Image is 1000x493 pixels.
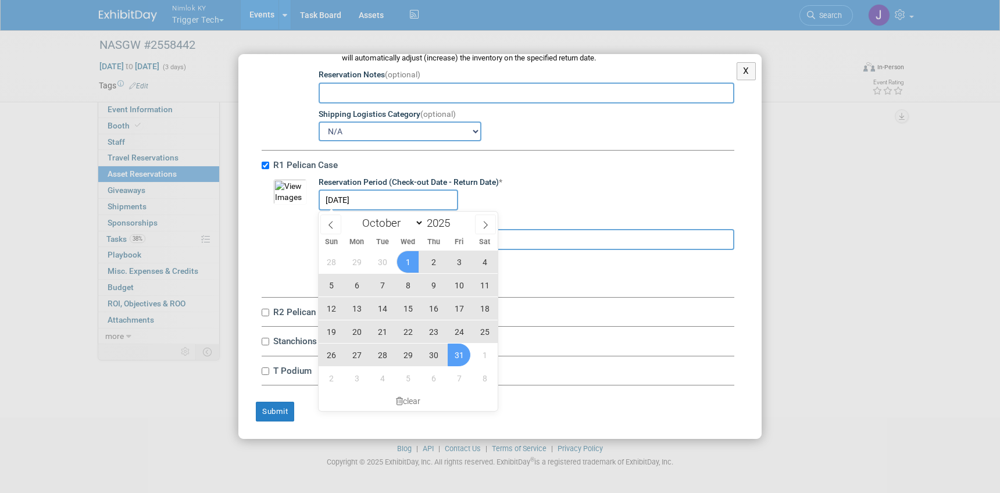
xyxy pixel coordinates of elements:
span: Thu [421,238,447,246]
span: October 21, 2025 [371,320,394,343]
input: Check-out Date - Return Date [319,190,458,210]
span: November 8, 2025 [473,367,496,390]
span: October 11, 2025 [473,274,496,296]
span: October 19, 2025 [320,320,342,343]
span: October 1, 2025 [397,251,419,273]
span: November 1, 2025 [473,344,496,366]
button: Submit [256,402,294,421]
span: October 20, 2025 [345,320,368,343]
span: November 2, 2025 [320,367,342,390]
span: October 7, 2025 [371,274,394,296]
span: October 22, 2025 [397,320,419,343]
select: Month [357,216,424,230]
span: September 29, 2025 [345,251,368,273]
span: October 31, 2025 [448,344,470,366]
div: Shipping Logistics Category [319,255,734,267]
div: Reservation Notes [319,216,734,227]
span: October 18, 2025 [473,297,496,320]
span: Wed [395,238,421,246]
span: November 5, 2025 [397,367,419,390]
span: October 6, 2025 [345,274,368,296]
span: November 6, 2025 [422,367,445,390]
img: View Images [273,179,307,205]
span: October 3, 2025 [448,251,470,273]
span: October 2, 2025 [422,251,445,273]
span: October 8, 2025 [397,274,419,296]
div: Reservation Period (Check-out Date - Return Date) [319,177,734,188]
label: T Podium [270,365,734,376]
div: Reservation Notes [319,69,734,81]
span: (optional) [420,109,456,119]
label: Stanchions - Retractable aisle blocker [270,335,734,346]
label: R1 Pelican Case [270,159,734,170]
span: September 28, 2025 [320,251,342,273]
label: R2 Pelican Case [270,306,734,317]
div: clear [319,391,498,411]
span: October 17, 2025 [448,297,470,320]
span: October 26, 2025 [320,344,342,366]
span: September 30, 2025 [371,251,394,273]
span: October 4, 2025 [473,251,496,273]
span: October 29, 2025 [397,344,419,366]
span: Sun [319,238,344,246]
span: October 28, 2025 [371,344,394,366]
span: November 3, 2025 [345,367,368,390]
span: October 30, 2025 [422,344,445,366]
span: October 15, 2025 [397,297,419,320]
span: October 10, 2025 [448,274,470,296]
span: (optional) [385,70,420,79]
span: Fri [447,238,472,246]
button: X [737,62,756,80]
span: October 5, 2025 [320,274,342,296]
span: October 16, 2025 [422,297,445,320]
span: October 23, 2025 [422,320,445,343]
span: October 12, 2025 [320,297,342,320]
span: October 14, 2025 [371,297,394,320]
span: October 9, 2025 [422,274,445,296]
div: Shipping Logistics Category [319,109,734,120]
span: October 24, 2025 [448,320,470,343]
input: Year [424,216,459,230]
span: November 7, 2025 [448,367,470,390]
span: October 13, 2025 [345,297,368,320]
span: Tue [370,238,395,246]
span: November 4, 2025 [371,367,394,390]
span: Mon [344,238,370,246]
span: October 25, 2025 [473,320,496,343]
span: October 27, 2025 [345,344,368,366]
span: Sat [472,238,498,246]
